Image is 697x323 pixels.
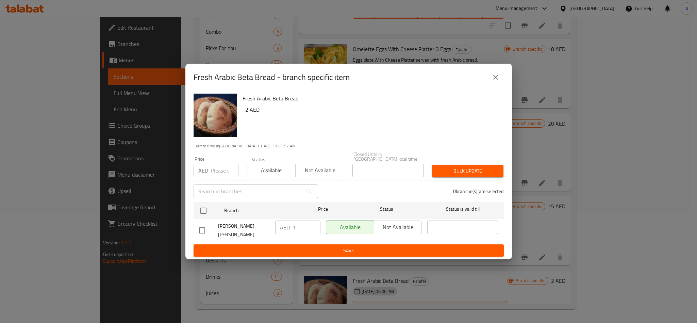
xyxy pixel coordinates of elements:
p: AED [280,223,290,231]
span: Status [351,205,422,213]
span: Save [199,246,498,255]
p: Current time in [GEOGRAPHIC_DATA] is [DATE] 11:41:57 AM [194,143,504,149]
h6: 2 AED [245,105,498,114]
span: Bulk update [437,167,498,175]
button: Save [194,244,504,257]
button: close [487,69,504,85]
span: [PERSON_NAME], [PERSON_NAME] [218,222,270,239]
button: Not available [295,164,344,177]
input: Please enter price [211,164,238,177]
span: Not available [298,165,342,175]
span: Price [300,205,346,213]
img: Fresh Arabic Beta Bread [194,94,237,137]
h6: Fresh Arabic Beta Bread [243,94,498,103]
button: Bulk update [432,165,503,177]
h2: Fresh Arabic Beta Bread - branch specific item [194,72,350,83]
span: Status is valid till [427,205,498,213]
button: Available [247,164,296,177]
p: AED [198,166,208,175]
p: 0 branche(s) are selected [453,188,504,195]
span: Available [250,165,293,175]
input: Search in branches [194,184,302,198]
span: Branch [224,206,295,215]
input: Please enter price [293,221,320,234]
